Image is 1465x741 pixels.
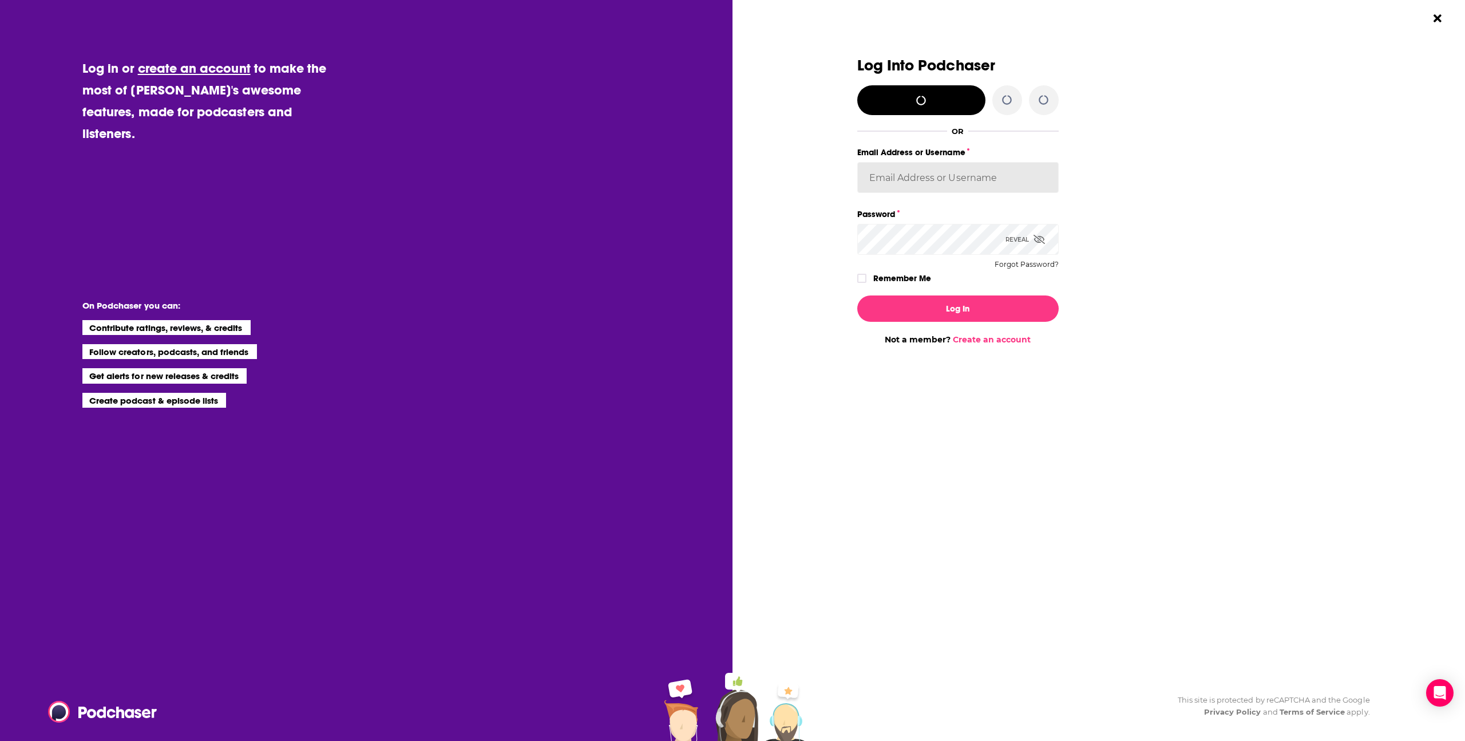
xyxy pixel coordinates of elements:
[857,207,1059,222] label: Password
[952,127,964,136] div: OR
[857,334,1059,345] div: Not a member?
[1280,707,1345,716] a: Terms of Service
[1204,707,1261,716] a: Privacy Policy
[953,334,1031,345] a: Create an account
[857,162,1059,193] input: Email Address or Username
[995,261,1059,269] button: Forgot Password?
[1427,7,1448,29] button: Close Button
[1005,224,1045,255] div: Reveal
[82,368,247,383] li: Get alerts for new releases & credits
[857,295,1059,322] button: Log In
[1169,694,1370,718] div: This site is protected by reCAPTCHA and the Google and apply.
[857,145,1059,160] label: Email Address or Username
[82,320,251,335] li: Contribute ratings, reviews, & credits
[138,60,251,76] a: create an account
[1426,679,1454,707] div: Open Intercom Messenger
[82,393,226,408] li: Create podcast & episode lists
[82,300,311,311] li: On Podchaser you can:
[48,701,158,723] img: Podchaser - Follow, Share and Rate Podcasts
[857,57,1059,74] h3: Log Into Podchaser
[82,344,257,359] li: Follow creators, podcasts, and friends
[873,271,931,286] label: Remember Me
[48,701,149,723] a: Podchaser - Follow, Share and Rate Podcasts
